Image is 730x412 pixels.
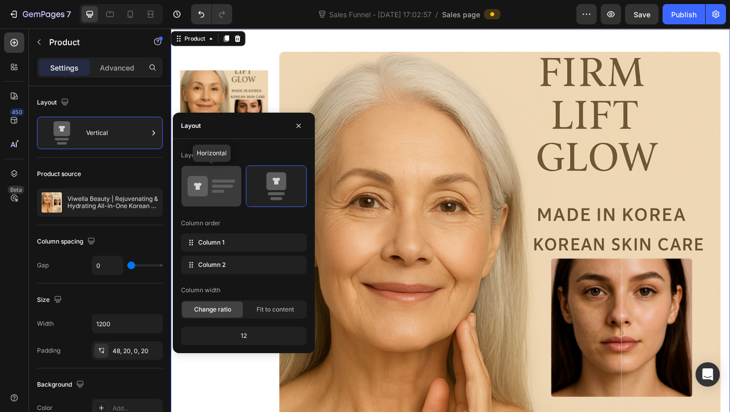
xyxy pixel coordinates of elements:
[327,9,433,20] span: Sales Funnel - [DATE] 17:02:57
[10,108,24,116] div: 450
[183,329,305,343] div: 12
[191,4,232,24] div: Undo/Redo
[100,62,134,73] p: Advanced
[37,346,60,355] div: Padding
[435,9,438,20] span: /
[181,121,201,130] div: Layout
[50,62,79,73] p: Settings
[37,319,54,328] div: Width
[442,9,480,20] span: Sales page
[198,260,226,269] span: Column 2
[198,238,225,247] span: Column 1
[37,378,86,392] div: Background
[171,28,730,412] iframe: Design area
[181,151,201,160] div: Layout
[37,261,49,270] div: Gap
[671,9,697,20] div: Publish
[37,96,71,110] div: Layout
[181,286,221,295] div: Column width
[113,347,160,356] div: 48, 20, 0, 20
[37,235,97,249] div: Column spacing
[4,4,76,24] button: 7
[37,293,64,307] div: Size
[49,36,135,48] p: Product
[92,315,162,333] input: Auto
[625,4,659,24] button: Save
[37,169,81,179] div: Product source
[194,305,231,314] span: Change ratio
[66,8,71,20] p: 7
[257,305,294,314] span: Fit to content
[86,121,148,145] div: Vertical
[181,219,221,228] div: Column order
[67,195,158,210] p: Viwella Beauty | Rejuvenating & Hydrating All-in-One Korean Skincare
[8,186,24,194] div: Beta
[42,192,62,213] img: product feature img
[696,362,720,387] div: Open Intercom Messenger
[634,10,650,19] span: Save
[92,256,123,274] input: Auto
[663,4,705,24] button: Publish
